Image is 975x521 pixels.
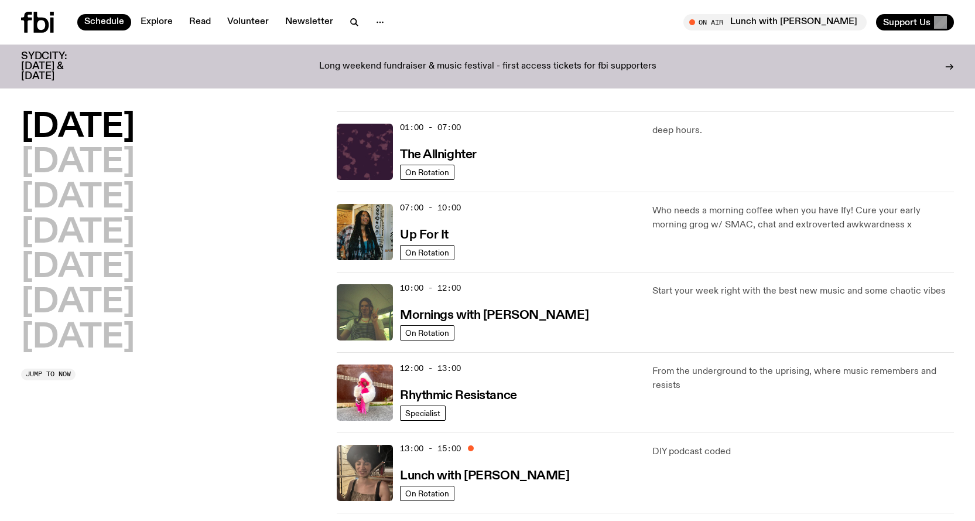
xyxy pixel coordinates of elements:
[21,111,135,144] button: [DATE]
[21,322,135,355] button: [DATE]
[400,147,477,161] a: The Allnighter
[337,284,393,340] img: Jim Kretschmer in a really cute outfit with cute braids, standing on a train holding up a peace s...
[21,217,135,250] button: [DATE]
[876,14,954,30] button: Support Us
[683,14,867,30] button: On AirLunch with [PERSON_NAME]
[400,443,461,454] span: 13:00 - 15:00
[405,408,440,417] span: Specialist
[182,14,218,30] a: Read
[21,369,76,380] button: Jump to now
[405,489,449,498] span: On Rotation
[400,387,517,402] a: Rhythmic Resistance
[652,365,954,393] p: From the underground to the uprising, where music remembers and resists
[21,251,135,284] button: [DATE]
[21,147,135,179] button: [DATE]
[278,14,340,30] a: Newsletter
[400,468,569,482] a: Lunch with [PERSON_NAME]
[400,406,446,421] a: Specialist
[337,365,393,421] img: Attu crouches on gravel in front of a brown wall. They are wearing a white fur coat with a hood, ...
[400,486,454,501] a: On Rotation
[134,14,180,30] a: Explore
[319,62,656,72] p: Long weekend fundraiser & music festival - first access tickets for fbi supporters
[652,124,954,138] p: deep hours.
[26,371,71,377] span: Jump to now
[220,14,276,30] a: Volunteer
[21,182,135,214] button: [DATE]
[400,282,461,294] span: 10:00 - 12:00
[400,227,449,241] a: Up For It
[405,168,449,176] span: On Rotation
[21,287,135,319] button: [DATE]
[400,390,517,402] h3: Rhythmic Resistance
[21,52,96,81] h3: SYDCITY: [DATE] & [DATE]
[400,229,449,241] h3: Up For It
[405,328,449,337] span: On Rotation
[400,363,461,374] span: 12:00 - 13:00
[652,445,954,459] p: DIY podcast coded
[400,245,454,260] a: On Rotation
[400,309,589,322] h3: Mornings with [PERSON_NAME]
[400,470,569,482] h3: Lunch with [PERSON_NAME]
[400,307,589,322] a: Mornings with [PERSON_NAME]
[652,284,954,298] p: Start your week right with the best new music and some chaotic vibes
[400,202,461,213] span: 07:00 - 10:00
[400,149,477,161] h3: The Allnighter
[337,204,393,260] img: Ify - a Brown Skin girl with black braided twists, looking up to the side with her tongue stickin...
[400,122,461,133] span: 01:00 - 07:00
[652,204,954,232] p: Who needs a morning coffee when you have Ify! Cure your early morning grog w/ SMAC, chat and extr...
[883,17,930,28] span: Support Us
[77,14,131,30] a: Schedule
[400,325,454,340] a: On Rotation
[405,248,449,257] span: On Rotation
[400,165,454,180] a: On Rotation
